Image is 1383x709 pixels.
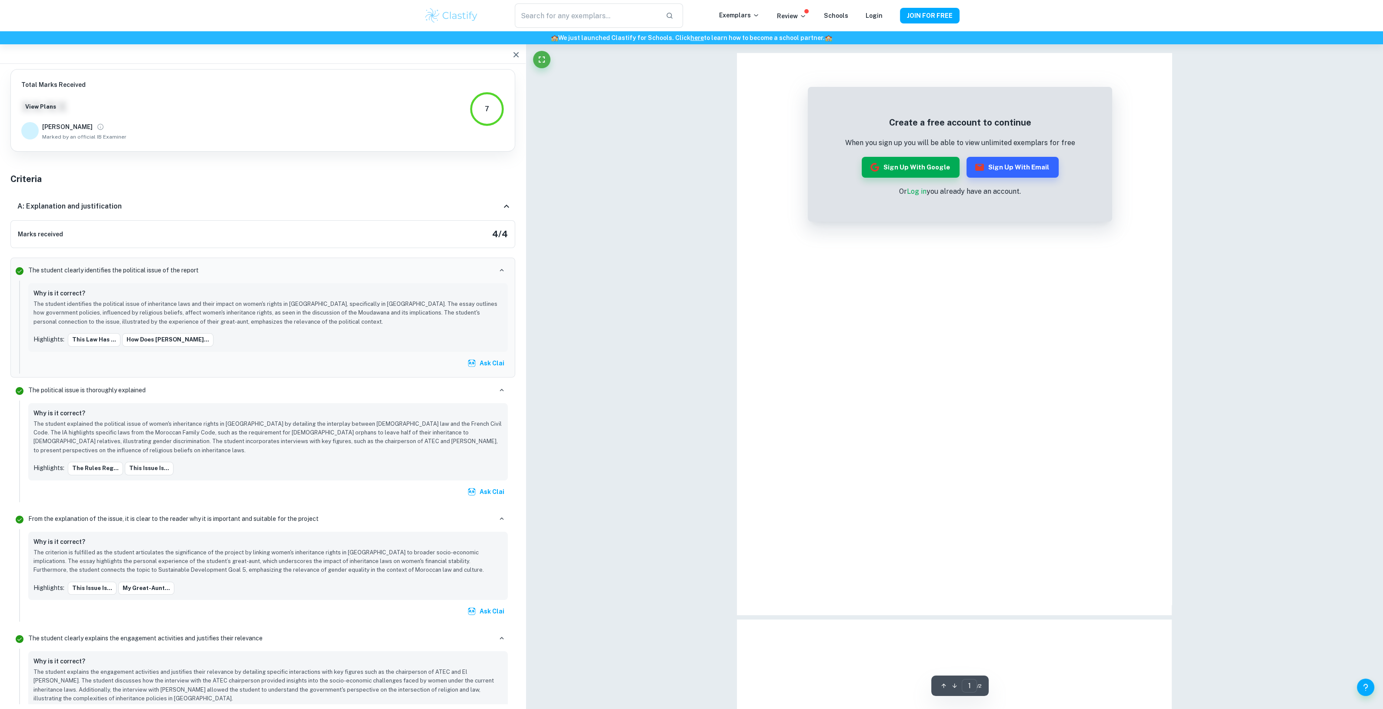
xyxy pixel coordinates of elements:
h6: Total Marks Received [21,80,127,89]
h6: Why is it correct? [33,656,85,666]
a: Login [866,12,883,19]
h5: Criteria [10,172,515,186]
a: Schools [824,12,848,19]
button: Sign up with Email [966,157,1059,178]
input: Search for any exemplars... [515,3,658,28]
p: Exemplars [719,10,760,20]
button: How does [PERSON_NAME]... [122,333,213,346]
p: The student clearly explains the engagement activities and justifies their relevance [28,633,263,643]
svg: Correct [14,514,25,525]
h6: Why is it correct? [33,288,85,298]
button: This law has ... [68,333,120,346]
h6: Why is it correct? [33,537,85,547]
button: View Plans [23,100,58,113]
p: The political issue is thoroughly explained [28,385,146,395]
img: Clastify logo [424,7,479,24]
p: When you sign up you will be able to view unlimited exemplars for free [845,138,1075,148]
button: Report mistake/confusion [498,540,503,544]
button: My great-aunt... [118,582,174,595]
button: Help and Feedback [1357,679,1374,696]
h5: Create a free account to continue [845,116,1075,129]
button: Ask Clai [466,603,508,619]
svg: Correct [14,386,25,396]
p: The student clearly identifies the political issue of the report [28,265,199,275]
button: The rules reg... [68,462,123,475]
svg: Correct [14,266,25,276]
h6: Why is it correct? [33,408,85,418]
p: From the explanation of the issue, it is clear to the reader why it is important and suitable for... [28,514,319,523]
button: JOIN FOR FREE [900,8,960,23]
button: Report mistake/confusion [498,659,503,663]
h6: [PERSON_NAME] [42,122,93,132]
h6: Marks received [18,229,63,239]
a: Log in [907,187,926,195]
p: The student explained the political issue of women's inheritance rights in [GEOGRAPHIC_DATA] by d... [33,420,503,455]
button: Report mistake/confusion [498,411,503,415]
img: clai.svg [467,359,476,368]
button: This issue is... [125,462,173,475]
button: Sign up with Google [862,157,960,178]
button: View full profile [94,121,107,133]
div: 7 [485,104,489,114]
p: Highlights: [33,335,64,344]
p: Highlights: [33,463,64,473]
img: clai.svg [467,487,476,496]
p: Or you already have an account. [845,186,1075,197]
p: The student identifies the political issue of inheritance laws and their impact on women's rights... [33,300,503,326]
span: Marked by an official IB Examiner [42,133,127,141]
span: 🏫 [551,34,558,41]
span: 🏫 [825,34,832,41]
p: The criterion is fulfilled as the student articulates the significance of the project by linking ... [33,548,503,575]
button: This issue is... [68,582,117,595]
div: A: Explanation and justification [10,192,515,220]
button: Report mistake/confusion [498,291,503,295]
button: Ask Clai [466,484,508,500]
span: / 2 [977,682,982,690]
a: here [690,34,704,41]
button: Fullscreen [533,51,550,68]
img: clai.svg [467,607,476,616]
h5: 4 / 4 [492,228,508,241]
p: Highlights: [33,583,64,593]
button: Ask Clai [466,355,508,371]
h6: We just launched Clastify for Schools. Click to learn how to become a school partner. [2,33,1381,43]
h6: A: Explanation and justification [17,201,122,212]
p: Review [777,11,806,21]
p: The student explains the engagement activities and justifies their relevance by detailing specifi... [33,668,503,703]
svg: Correct [14,634,25,644]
